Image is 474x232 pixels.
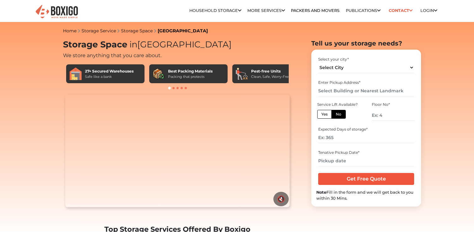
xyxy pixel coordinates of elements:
[331,110,346,119] label: No
[189,8,241,13] a: Household Storage
[82,28,116,34] a: Storage Service
[372,102,415,107] div: Floor No
[251,74,291,79] div: Clean, Safe, Worry-Free
[168,74,213,79] div: Packing that protects
[372,110,415,121] input: Ex: 4
[235,67,248,80] img: Pest-free Units
[65,95,289,207] video: Your browser does not support the video tag.
[318,155,414,166] input: Pickup date
[318,132,414,143] input: Ex: 365
[35,4,79,19] img: Boxigo
[121,28,153,34] a: Storage Space
[158,28,208,34] a: [GEOGRAPHIC_DATA]
[318,150,414,155] div: Tenative Pickup Date
[318,80,414,85] div: Enter Pickup Address
[63,40,292,50] h1: Storage Space
[251,68,291,74] div: Pest-free Units
[69,67,82,80] img: 27+ Secured Warehouses
[318,173,414,185] input: Get Free Quote
[247,8,285,13] a: More services
[311,40,421,47] h2: Tell us your storage needs?
[318,85,414,96] input: Select Building or Nearest Landmark
[85,68,134,74] div: 27+ Secured Warehouses
[291,8,340,13] a: Packers and Movers
[152,67,165,80] img: Best Packing Materials
[63,28,76,34] a: Home
[420,8,437,13] a: Login
[168,68,213,74] div: Best Packing Materials
[316,190,326,195] b: Note
[85,74,134,79] div: Safe like a bank
[317,110,332,119] label: Yes
[387,6,414,15] a: Contact
[129,39,137,50] span: in
[316,189,416,201] div: Fill in the form and we will get back to you within 30 Mins.
[318,57,414,62] div: Select your city
[63,52,161,58] span: We store anything that you care about.
[346,8,381,13] a: Publications
[127,39,232,50] span: [GEOGRAPHIC_DATA]
[273,192,289,206] button: 🔇
[318,127,414,132] div: Expected Days of storage
[317,102,361,107] div: Service Lift Available?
